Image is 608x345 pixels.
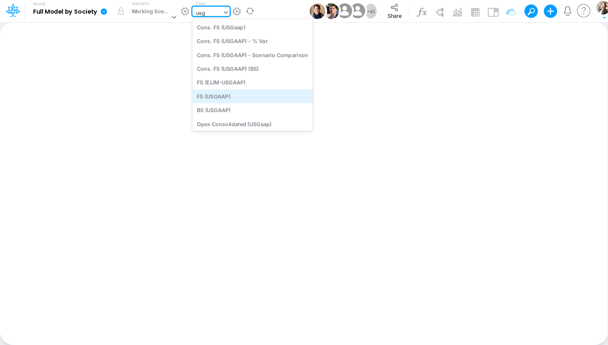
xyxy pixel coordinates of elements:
[192,34,313,48] div: Cons. FS (USGAAP) - % Var
[192,76,313,89] div: FS (ELIM-USGAAP)
[310,3,326,19] img: User Image Icon
[192,89,313,103] div: FS (USGAAP)
[563,6,572,16] a: Notifications
[381,1,409,22] button: Share
[192,62,313,75] div: Cons. FS (USGAAP) (BS)
[33,2,45,7] label: Model
[323,3,339,19] img: User Image Icon
[132,0,149,7] label: Scenario
[192,103,313,117] div: BS (USGAAP)
[388,12,402,19] span: Share
[348,2,367,20] img: User Image Icon
[192,117,313,131] div: Opex Consolidated (USGaap)
[132,7,170,17] div: Working Scenario
[196,0,205,7] label: View
[367,9,375,14] span: + 45
[192,20,313,34] div: Cons. FS (USGaap)
[33,8,97,16] b: Full Model by Society
[192,48,313,62] div: Cons. FS (USGAAP) - Scenario Comparison
[335,2,354,20] img: User Image Icon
